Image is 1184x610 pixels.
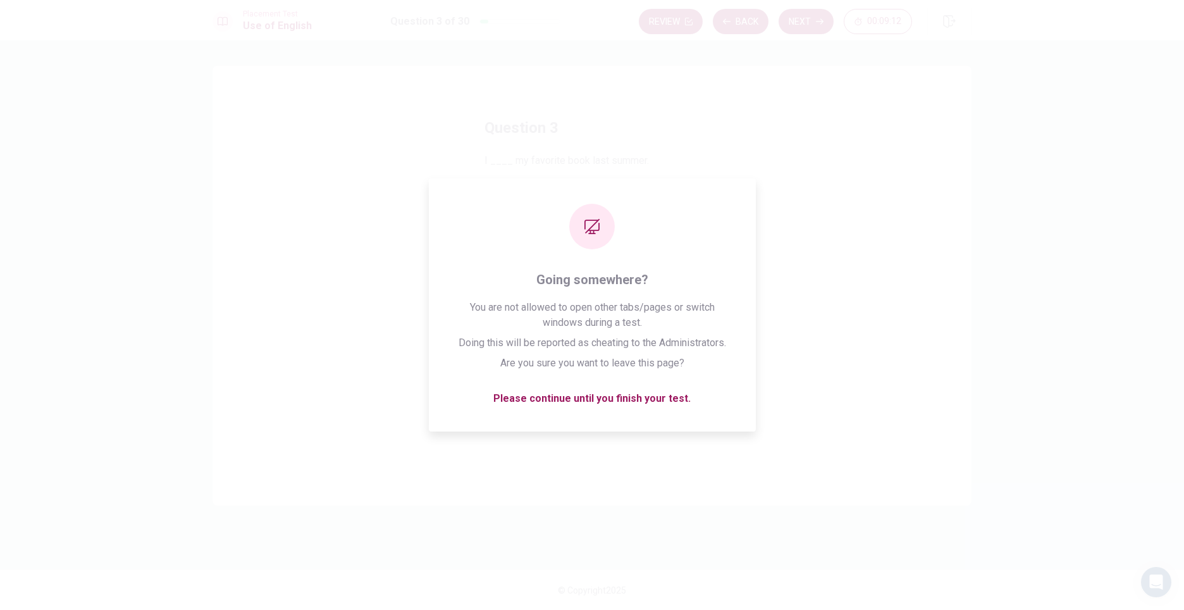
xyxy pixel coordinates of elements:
[490,194,510,215] div: A
[844,9,912,34] button: 00:09:12
[484,272,700,304] button: Chave read
[484,153,700,168] span: I ____ my favorite book last summer.
[515,280,558,296] span: have read
[515,239,535,254] span: read
[639,9,703,34] button: Review
[484,189,700,220] button: Areading
[713,9,768,34] button: Back
[243,18,312,34] h1: Use of English
[243,9,312,18] span: Placement Test
[558,585,626,595] span: © Copyright 2025
[490,236,510,256] div: B
[779,9,834,34] button: Next
[1141,567,1171,597] div: Open Intercom Messenger
[484,118,700,138] h4: Question 3
[515,322,541,337] span: reads
[484,230,700,262] button: Bread
[515,197,548,212] span: reading
[390,14,469,29] h1: Question 3 of 30
[490,278,510,298] div: C
[490,320,510,340] div: D
[484,314,700,345] button: Dreads
[867,16,901,27] span: 00:09:12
